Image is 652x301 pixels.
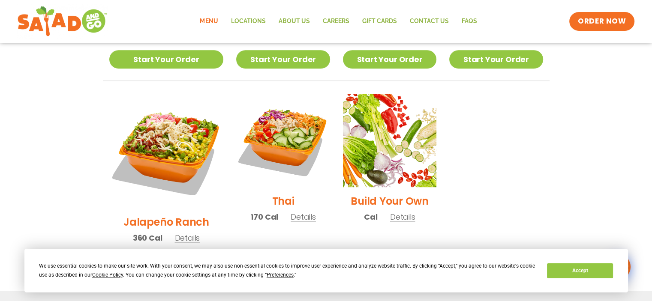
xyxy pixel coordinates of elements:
img: Product photo for Thai Salad [236,94,330,187]
h2: Jalapeño Ranch [123,215,209,229]
span: 170 Cal [250,211,278,223]
a: Menu [193,12,224,31]
img: Product photo for Build Your Own [343,94,436,187]
span: Details [174,232,200,243]
a: ORDER NOW [569,12,634,31]
span: Cookie Policy [92,272,123,278]
span: Details [291,212,316,222]
a: GIFT CARDS [355,12,403,31]
a: Careers [316,12,355,31]
a: Start Your Order [343,50,436,69]
a: Start Your Order [449,50,543,69]
img: Product photo for Jalapeño Ranch Salad [109,94,224,208]
span: ORDER NOW [578,16,626,27]
h2: Build Your Own [351,194,429,209]
a: Start Your Order [109,50,224,69]
nav: Menu [193,12,483,31]
img: new-SAG-logo-768×292 [17,4,108,39]
span: 360 Cal [133,232,162,244]
a: FAQs [455,12,483,31]
a: Contact Us [403,12,455,31]
div: Cookie Consent Prompt [24,249,628,292]
a: Start Your Order [236,50,330,69]
span: Cal [364,211,377,223]
span: Preferences [267,272,294,278]
a: Locations [224,12,272,31]
h2: Thai [272,194,294,209]
div: We use essential cookies to make our site work. With your consent, we may also use non-essential ... [39,262,537,280]
span: Details [390,212,415,222]
a: About Us [272,12,316,31]
button: Accept [547,263,613,278]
